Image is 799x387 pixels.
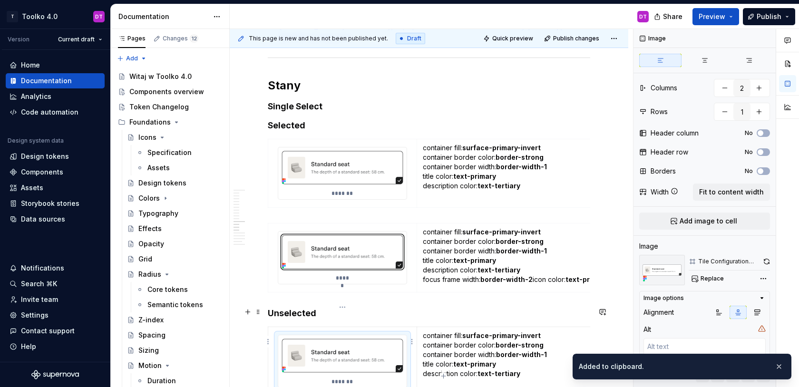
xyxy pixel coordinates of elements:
[147,285,188,294] div: Core tokens
[123,267,225,282] a: Radius
[565,275,608,283] strong: text-primary
[249,35,388,42] span: This page is new and has not been published yet.
[114,99,225,115] a: Token Changelog
[54,33,107,46] button: Current draft
[114,52,150,65] button: Add
[21,183,43,193] div: Assets
[123,221,225,236] a: Effects
[453,172,496,180] strong: text-primary
[639,213,770,230] button: Add image to cell
[268,308,590,319] h4: Unselected
[698,258,761,265] div: Tile Configuration SingleSelect Selected Enabled
[138,193,160,203] div: Colors
[643,294,684,302] div: Image options
[743,8,795,25] button: Publish
[453,256,496,264] strong: text-primary
[123,312,225,328] a: Z-index
[21,60,40,70] div: Home
[123,252,225,267] a: Grid
[123,175,225,191] a: Design tokens
[639,242,658,251] div: Image
[21,214,65,224] div: Data sources
[21,279,57,289] div: Search ⌘K
[129,72,192,81] div: Witaj w Toolko 4.0
[129,117,171,127] div: Foundations
[462,331,541,339] strong: surface-primary-invert
[147,300,203,310] div: Semantic tokens
[651,166,676,176] div: Borders
[138,224,162,233] div: Effects
[123,191,225,206] a: Colors
[639,255,685,285] img: d493fd33-b20b-4144-8b63-28c03a670bb7.png
[699,12,725,21] span: Preview
[692,8,739,25] button: Preview
[129,102,189,112] div: Token Changelog
[147,376,176,386] div: Duration
[680,216,737,226] span: Add image to cell
[6,149,105,164] a: Design tokens
[423,143,613,191] p: container fill: container border color: container border width: title color: description color:
[643,294,766,302] button: Image options
[496,163,547,171] strong: border-width-1
[31,370,79,379] svg: Supernova Logo
[6,180,105,195] a: Assets
[477,182,520,190] strong: text-tertiary
[278,147,407,188] img: d493fd33-b20b-4144-8b63-28c03a670bb7.png
[480,32,537,45] button: Quick preview
[651,128,699,138] div: Header column
[6,105,105,120] a: Code automation
[639,13,647,20] div: DT
[138,315,164,325] div: Z-index
[6,89,105,104] a: Analytics
[147,163,170,173] div: Assets
[643,308,674,317] div: Alignment
[6,212,105,227] a: Data sources
[21,263,64,273] div: Notifications
[6,292,105,307] a: Invite team
[423,331,613,378] p: container fill: container border color: container border width: title color: description color:
[651,187,669,197] div: Width
[7,11,18,22] div: T
[651,147,688,157] div: Header row
[407,35,421,42] span: Draft
[147,148,192,157] div: Specification
[21,107,78,117] div: Code automation
[745,129,753,137] label: No
[21,167,63,177] div: Components
[496,247,547,255] strong: border-width-1
[6,58,105,73] a: Home
[114,69,225,84] a: Witaj w Toolko 4.0
[496,350,547,358] strong: border-width-1
[6,196,105,211] a: Storybook stories
[6,73,105,88] a: Documentation
[132,160,225,175] a: Assets
[123,343,225,358] a: Sizing
[541,32,604,45] button: Publish changes
[757,12,781,21] span: Publish
[21,295,58,304] div: Invite team
[118,12,208,21] div: Documentation
[138,133,156,142] div: Icons
[699,187,764,197] span: Fit to content width
[579,362,767,371] div: Added to clipboard.
[129,87,204,97] div: Components overview
[132,297,225,312] a: Semantic tokens
[480,275,533,283] strong: border-width-2
[138,346,159,355] div: Sizing
[118,35,146,42] div: Pages
[123,358,225,373] a: Motion
[268,120,590,131] h4: Selected
[553,35,599,42] span: Publish changes
[651,107,668,116] div: Rows
[462,228,541,236] strong: surface-primary-invert
[114,115,225,130] div: Foundations
[123,236,225,252] a: Opacity
[268,101,590,112] h4: Single Select
[8,36,29,43] div: Version
[6,164,105,180] a: Components
[132,282,225,297] a: Core tokens
[663,12,682,21] span: Share
[163,35,198,42] div: Changes
[689,272,728,285] button: Replace
[453,360,496,368] strong: text-primary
